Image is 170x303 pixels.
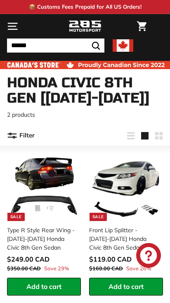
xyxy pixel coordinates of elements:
img: 2005 honda civic front lip [92,153,160,221]
span: Save 29% [44,265,69,272]
img: Logo_285_Motorsport_areodynamics_components [68,19,102,34]
p: 📦 Customs Fees Prepaid for All US Orders! [29,3,142,11]
button: Add to cart [7,278,81,296]
div: Front Lip Splitter - [DATE]-[DATE] Honda Civic 8th Gen Sedan [89,226,158,252]
span: $350.00 CAD [7,265,41,272]
span: Add to cart [109,282,144,291]
span: $160.00 CAD [89,265,123,272]
input: Search [7,38,104,53]
a: Cart [133,14,151,38]
span: $119.00 CAD [89,255,132,263]
div: Sale [90,213,107,221]
inbox-online-store-chat: Shopify online store chat [134,243,163,270]
span: Save 26% [126,265,151,272]
span: $249.00 CAD [7,255,50,263]
button: Filter [7,126,35,146]
h1: Honda Civic 8th Gen [[DATE]-[DATE]] [7,75,163,106]
span: Add to cart [26,282,61,291]
button: Add to cart [89,278,163,296]
p: 2 products [7,111,163,119]
div: Sale [7,213,25,221]
img: honda civic 2005 spoiler [10,153,78,221]
a: Sale honda civic 2005 spoiler Type R Style Rear Wing - [DATE]-[DATE] Honda Civic 8th Gen Sedan Sa... [7,150,81,278]
a: Sale 2005 honda civic front lip Front Lip Splitter - [DATE]-[DATE] Honda Civic 8th Gen Sedan Save... [89,150,163,278]
div: Type R Style Rear Wing - [DATE]-[DATE] Honda Civic 8th Gen Sedan [7,226,76,252]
